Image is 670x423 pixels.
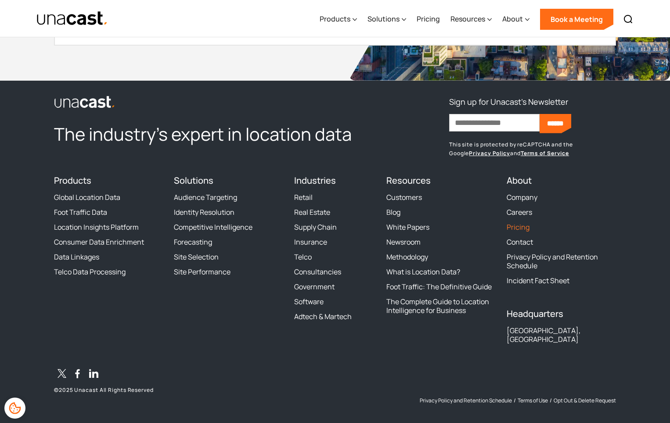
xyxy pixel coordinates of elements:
[54,208,107,217] a: Foot Traffic Data
[54,387,284,394] p: © 2025 Unacast All Rights Reserved
[386,297,496,315] a: The Complete Guide to Location Intelligence for Business
[507,193,537,202] a: Company
[449,140,616,158] p: This site is protected by reCAPTCHA and the Google and
[507,276,569,285] a: Incident Fact Sheet
[386,252,428,261] a: Methodology
[294,267,341,276] a: Consultancies
[174,238,212,246] a: Forecasting
[54,96,115,109] img: Unacast logo
[294,223,337,231] a: Supply Chain
[54,367,70,383] a: Twitter / X
[507,175,616,186] h4: About
[174,223,252,231] a: Competitive Intelligence
[174,208,234,217] a: Identity Resolution
[507,309,616,319] h4: Headquarters
[386,223,429,231] a: White Papers
[294,175,376,186] h4: Industries
[54,95,376,109] a: link to the homepage
[54,174,91,186] a: Products
[54,123,376,146] h2: The industry’s expert in location data
[4,398,25,419] div: Cookie Preferences
[86,367,101,383] a: LinkedIn
[507,326,616,344] div: [GEOGRAPHIC_DATA], [GEOGRAPHIC_DATA]
[54,223,139,231] a: Location Insights Platform
[294,208,330,217] a: Real Estate
[550,397,552,404] div: /
[450,1,492,37] div: Resources
[386,267,460,276] a: What is Location Data?
[502,14,523,24] div: About
[174,174,213,186] a: Solutions
[518,397,548,404] a: Terms of Use
[507,208,532,217] a: Careers
[174,267,231,276] a: Site Performance
[386,175,496,186] h4: Resources
[507,252,616,270] a: Privacy Policy and Retention Schedule
[367,14,400,24] div: Solutions
[554,397,616,404] a: Opt Out & Delete Request
[294,193,313,202] a: Retail
[294,282,335,291] a: Government
[386,193,422,202] a: Customers
[70,367,86,383] a: Facebook
[54,193,120,202] a: Global Location Data
[294,297,324,306] a: Software
[294,312,352,321] a: Adtech & Martech
[36,11,108,26] img: Unacast text logo
[540,9,613,30] a: Book a Meeting
[174,252,219,261] a: Site Selection
[386,282,492,291] a: Foot Traffic: The Definitive Guide
[294,252,312,261] a: Telco
[54,267,126,276] a: Telco Data Processing
[502,1,530,37] div: About
[36,11,108,26] a: home
[367,1,406,37] div: Solutions
[174,193,237,202] a: Audience Targeting
[420,397,512,404] a: Privacy Policy and Retention Schedule
[386,208,400,217] a: Blog
[294,238,327,246] a: Insurance
[514,397,516,404] div: /
[320,14,350,24] div: Products
[507,238,533,246] a: Contact
[623,14,634,25] img: Search icon
[507,223,530,231] a: Pricing
[417,1,440,37] a: Pricing
[320,1,357,37] div: Products
[469,149,510,157] a: Privacy Policy
[449,95,568,109] h3: Sign up for Unacast's Newsletter
[386,238,421,246] a: Newsroom
[521,149,569,157] a: Terms of Service
[54,238,144,246] a: Consumer Data Enrichment
[54,252,99,261] a: Data Linkages
[450,14,485,24] div: Resources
